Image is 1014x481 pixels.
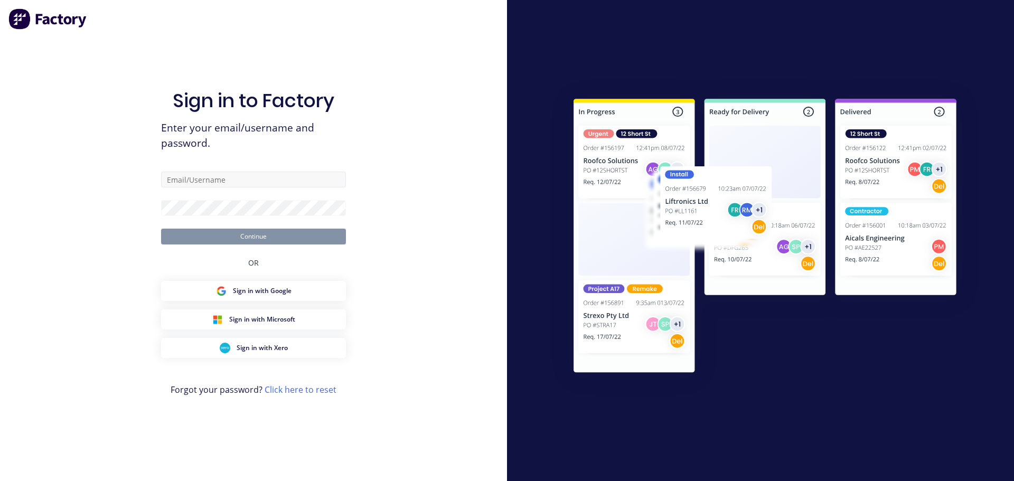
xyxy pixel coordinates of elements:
[212,314,223,325] img: Microsoft Sign in
[233,286,292,296] span: Sign in with Google
[265,384,336,395] a: Click here to reset
[8,8,88,30] img: Factory
[237,343,288,353] span: Sign in with Xero
[216,286,227,296] img: Google Sign in
[161,229,346,244] button: Continue
[161,172,346,187] input: Email/Username
[161,281,346,301] button: Google Sign inSign in with Google
[173,89,334,112] h1: Sign in to Factory
[161,120,346,151] span: Enter your email/username and password.
[161,338,346,358] button: Xero Sign inSign in with Xero
[220,343,230,353] img: Xero Sign in
[161,309,346,329] button: Microsoft Sign inSign in with Microsoft
[550,78,980,398] img: Sign in
[229,315,295,324] span: Sign in with Microsoft
[248,244,259,281] div: OR
[171,383,336,396] span: Forgot your password?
